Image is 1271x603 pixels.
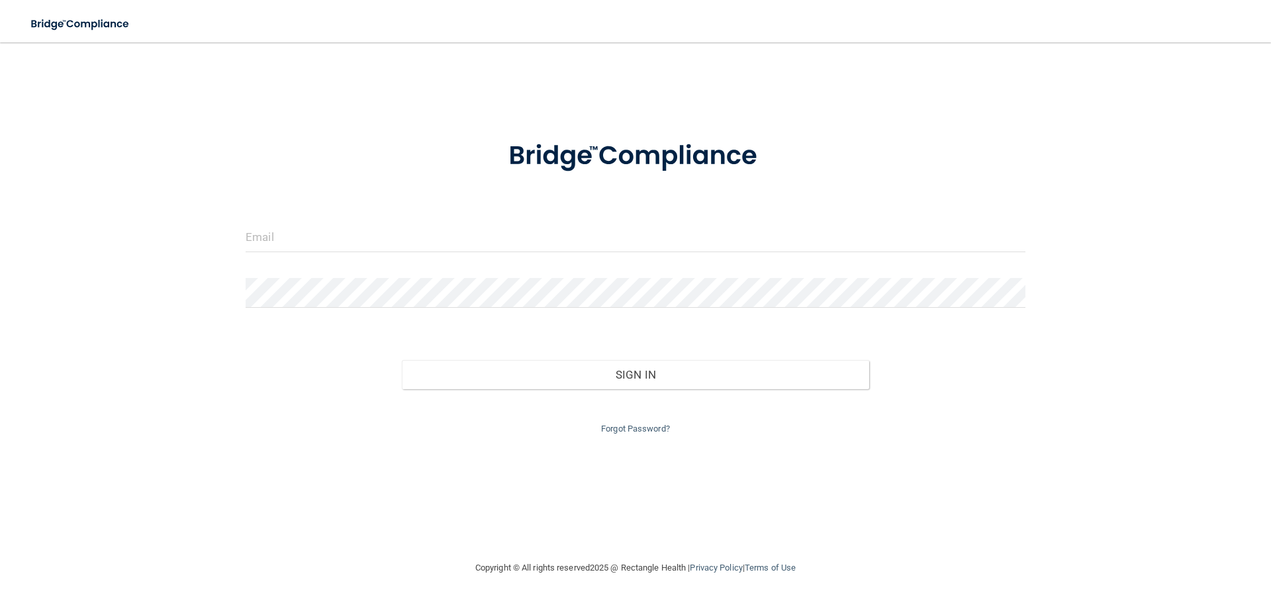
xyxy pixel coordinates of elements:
[745,563,796,573] a: Terms of Use
[394,547,877,589] div: Copyright © All rights reserved 2025 @ Rectangle Health | |
[246,222,1025,252] input: Email
[402,360,870,389] button: Sign In
[20,11,142,38] img: bridge_compliance_login_screen.278c3ca4.svg
[601,424,670,434] a: Forgot Password?
[690,563,742,573] a: Privacy Policy
[481,122,790,191] img: bridge_compliance_login_screen.278c3ca4.svg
